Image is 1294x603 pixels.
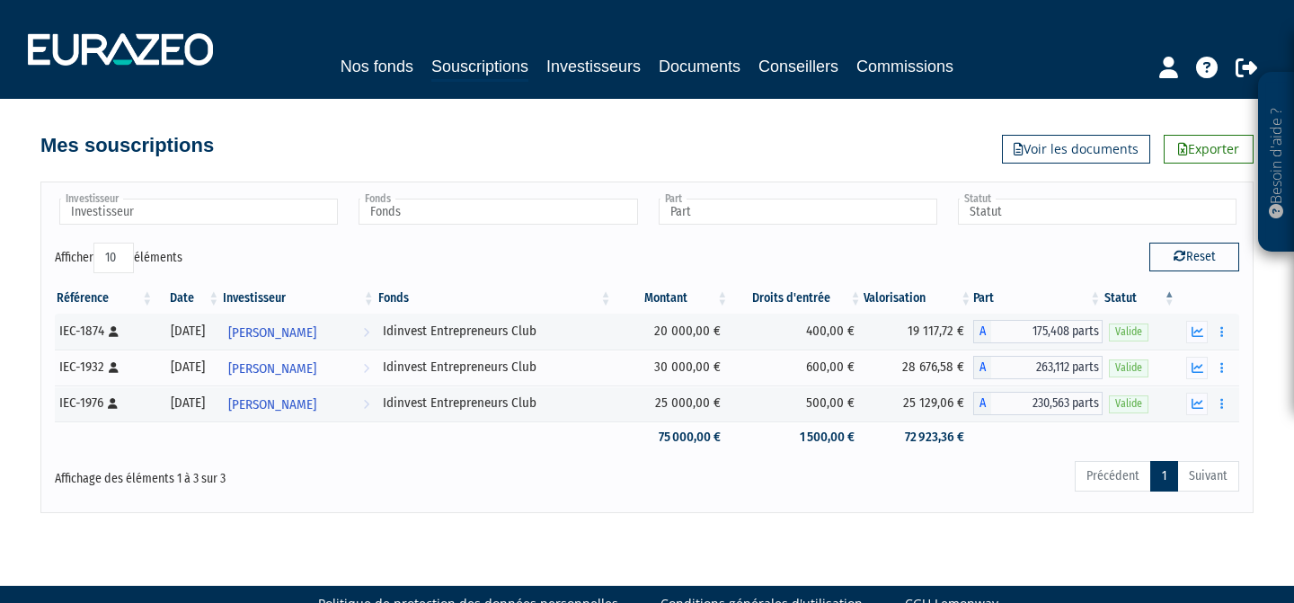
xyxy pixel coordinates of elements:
a: Souscriptions [431,54,528,82]
span: 175,408 parts [991,320,1103,343]
a: [PERSON_NAME] [221,350,377,386]
td: 25 000,00 € [614,386,731,421]
td: 25 129,06 € [864,386,974,421]
td: 30 000,00 € [614,350,731,386]
a: Documents [659,54,740,79]
th: Statut : activer pour trier la colonne par ordre d&eacute;croissant [1103,283,1177,314]
a: Investisseurs [546,54,641,79]
a: Conseillers [758,54,838,79]
i: [Français] Personne physique [108,398,118,409]
td: 1 500,00 € [730,421,863,453]
div: Idinvest Entrepreneurs Club [383,358,607,377]
span: Valide [1109,359,1148,377]
th: Droits d'entrée: activer pour trier la colonne par ordre croissant [730,283,863,314]
span: [PERSON_NAME] [228,316,316,350]
a: Voir les documents [1002,135,1150,164]
div: A - Idinvest Entrepreneurs Club [973,356,1103,379]
th: Fonds: activer pour trier la colonne par ordre croissant [377,283,614,314]
a: Exporter [1164,135,1254,164]
td: 400,00 € [730,314,863,350]
a: [PERSON_NAME] [221,386,377,421]
span: Valide [1109,324,1148,341]
td: 72 923,36 € [864,421,974,453]
a: Commissions [856,54,953,79]
label: Afficher éléments [55,243,182,273]
img: 1732889491-logotype_eurazeo_blanc_rvb.png [28,33,213,66]
span: A [973,356,991,379]
th: Part: activer pour trier la colonne par ordre croissant [973,283,1103,314]
p: Besoin d'aide ? [1266,82,1287,244]
div: A - Idinvest Entrepreneurs Club [973,392,1103,415]
td: 600,00 € [730,350,863,386]
a: [PERSON_NAME] [221,314,377,350]
td: 20 000,00 € [614,314,731,350]
h4: Mes souscriptions [40,135,214,156]
div: IEC-1976 [59,394,148,412]
th: Montant: activer pour trier la colonne par ordre croissant [614,283,731,314]
a: 1 [1150,461,1178,492]
div: Idinvest Entrepreneurs Club [383,394,607,412]
span: [PERSON_NAME] [228,352,316,386]
td: 500,00 € [730,386,863,421]
span: A [973,392,991,415]
i: [Français] Personne physique [109,326,119,337]
a: Nos fonds [341,54,413,79]
th: Référence : activer pour trier la colonne par ordre croissant [55,283,155,314]
td: 28 676,58 € [864,350,974,386]
span: [PERSON_NAME] [228,388,316,421]
div: Affichage des éléments 1 à 3 sur 3 [55,459,533,488]
span: 230,563 parts [991,392,1103,415]
span: Valide [1109,395,1148,412]
td: 75 000,00 € [614,421,731,453]
i: [Français] Personne physique [109,362,119,373]
div: [DATE] [161,322,215,341]
div: Idinvest Entrepreneurs Club [383,322,607,341]
th: Investisseur: activer pour trier la colonne par ordre croissant [221,283,377,314]
th: Date: activer pour trier la colonne par ordre croissant [155,283,221,314]
div: [DATE] [161,358,215,377]
i: Voir l'investisseur [363,316,369,350]
select: Afficheréléments [93,243,134,273]
div: A - Idinvest Entrepreneurs Club [973,320,1103,343]
i: Voir l'investisseur [363,388,369,421]
span: A [973,320,991,343]
i: Voir l'investisseur [363,352,369,386]
div: IEC-1874 [59,322,148,341]
th: Valorisation: activer pour trier la colonne par ordre croissant [864,283,974,314]
span: 263,112 parts [991,356,1103,379]
div: IEC-1932 [59,358,148,377]
div: [DATE] [161,394,215,412]
button: Reset [1149,243,1239,271]
td: 19 117,72 € [864,314,974,350]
